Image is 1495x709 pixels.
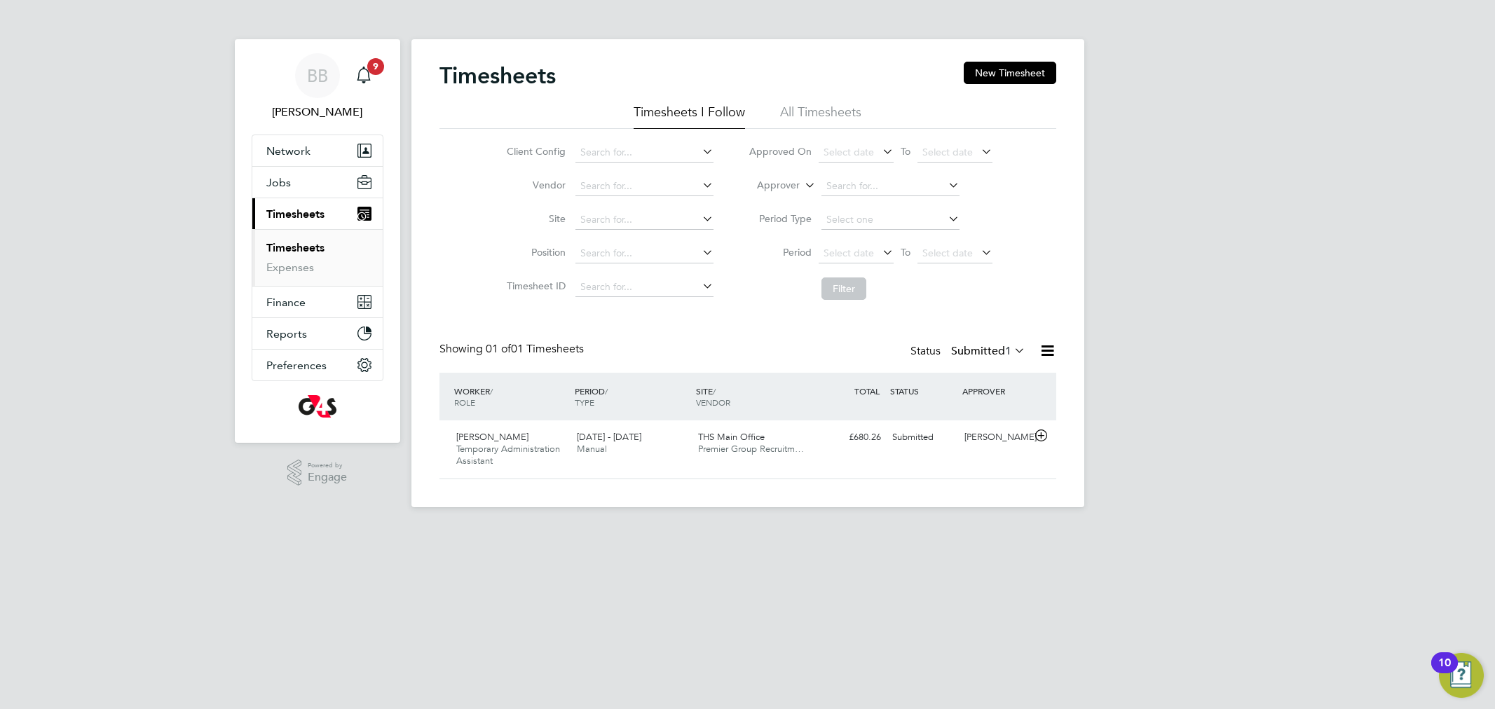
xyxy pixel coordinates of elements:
[571,378,692,415] div: PERIOD
[824,146,874,158] span: Select date
[737,179,800,193] label: Approver
[922,247,973,259] span: Select date
[503,280,566,292] label: Timesheet ID
[266,241,325,254] a: Timesheets
[959,378,1032,404] div: APPROVER
[575,277,714,297] input: Search for...
[577,443,607,455] span: Manual
[1005,344,1011,358] span: 1
[266,144,310,158] span: Network
[486,342,511,356] span: 01 of
[1438,663,1451,681] div: 10
[964,62,1056,84] button: New Timesheet
[854,385,880,397] span: TOTAL
[824,247,874,259] span: Select date
[350,53,378,98] a: 9
[486,342,584,356] span: 01 Timesheets
[749,145,812,158] label: Approved On
[266,327,307,340] span: Reports
[749,212,812,225] label: Period Type
[749,246,812,259] label: Period
[698,443,804,455] span: Premier Group Recruitm…
[696,397,730,408] span: VENDOR
[367,58,384,75] span: 9
[575,177,714,196] input: Search for...
[605,385,608,397] span: /
[575,397,594,408] span: TYPE
[307,67,328,85] span: BB
[503,145,566,158] label: Client Config
[634,104,745,129] li: Timesheets I Follow
[503,212,566,225] label: Site
[252,395,383,418] a: Go to home page
[252,287,383,317] button: Finance
[308,460,347,471] span: Powered by
[814,426,887,449] div: £680.26
[266,296,306,309] span: Finance
[299,395,336,418] img: g4s-logo-retina.png
[439,342,587,357] div: Showing
[454,397,475,408] span: ROLE
[252,167,383,198] button: Jobs
[821,277,866,300] button: Filter
[266,261,314,274] a: Expenses
[456,443,560,467] span: Temporary Administration Assistant
[252,104,383,121] span: Beverley Brewins
[252,198,383,229] button: Timesheets
[575,244,714,263] input: Search for...
[252,229,383,286] div: Timesheets
[252,135,383,166] button: Network
[896,243,915,261] span: To
[698,431,765,443] span: THS Main Office
[252,350,383,380] button: Preferences
[287,460,347,486] a: Powered byEngage
[439,62,556,90] h2: Timesheets
[252,53,383,121] a: BB[PERSON_NAME]
[959,426,1032,449] div: [PERSON_NAME]
[575,143,714,163] input: Search for...
[503,246,566,259] label: Position
[308,471,347,483] span: Engage
[910,342,1028,362] div: Status
[821,177,960,196] input: Search for...
[456,431,528,443] span: [PERSON_NAME]
[503,179,566,191] label: Vendor
[951,344,1025,358] label: Submitted
[575,210,714,230] input: Search for...
[252,318,383,349] button: Reports
[266,207,325,221] span: Timesheets
[451,378,572,415] div: WORKER
[896,142,915,160] span: To
[821,210,960,230] input: Select one
[577,431,641,443] span: [DATE] - [DATE]
[1439,653,1484,698] button: Open Resource Center, 10 new notifications
[235,39,400,443] nav: Main navigation
[266,359,327,372] span: Preferences
[713,385,716,397] span: /
[266,176,291,189] span: Jobs
[922,146,973,158] span: Select date
[887,426,960,449] div: Submitted
[780,104,861,129] li: All Timesheets
[490,385,493,397] span: /
[887,378,960,404] div: STATUS
[692,378,814,415] div: SITE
